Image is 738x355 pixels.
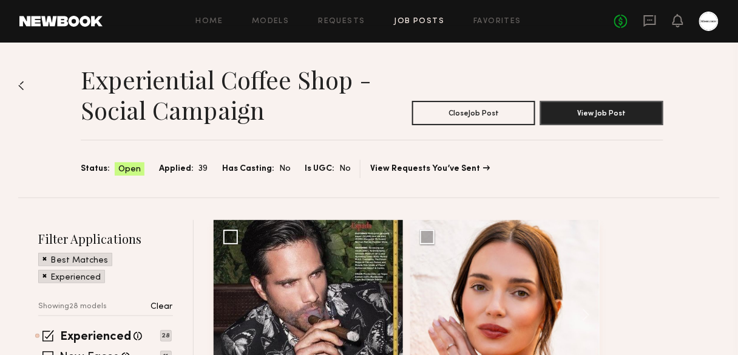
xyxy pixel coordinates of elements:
[196,18,223,26] a: Home
[198,162,208,176] span: 39
[160,330,172,342] p: 28
[159,162,194,176] span: Applied:
[473,18,521,26] a: Favorites
[38,303,107,311] p: Showing 28 models
[319,18,365,26] a: Requests
[50,257,108,265] p: Best Matches
[540,101,663,125] button: View Job Post
[222,162,274,176] span: Has Casting:
[339,162,350,176] span: No
[81,64,391,125] h1: Experiential Coffee Shop - Social Campaign
[394,18,445,26] a: Job Posts
[252,18,289,26] a: Models
[305,162,334,176] span: Is UGC:
[38,230,173,247] h2: Filter Applications
[118,164,141,176] span: Open
[279,162,290,176] span: No
[370,165,490,173] a: View Requests You’ve Sent
[81,162,110,176] span: Status:
[60,331,131,343] label: Experienced
[50,274,101,282] p: Experienced
[18,81,24,91] img: Back to previous page
[151,303,173,311] p: Clear
[412,101,535,125] button: CloseJob Post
